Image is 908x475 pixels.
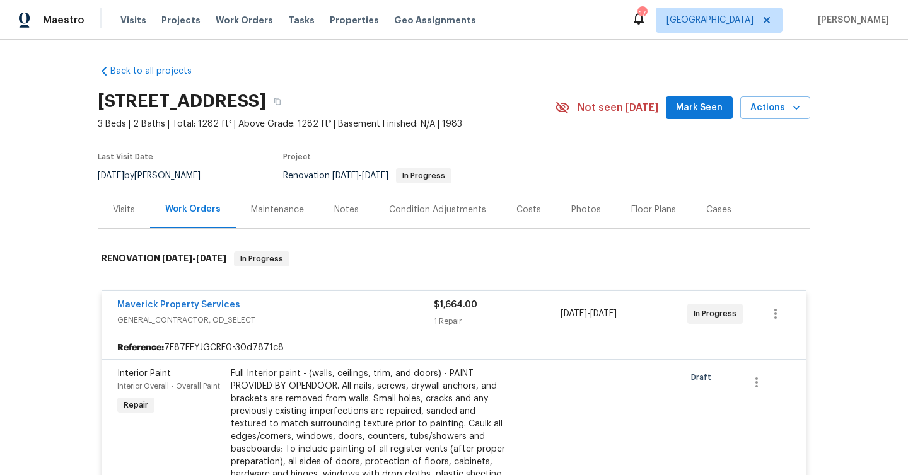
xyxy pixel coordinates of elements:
[813,14,889,26] span: [PERSON_NAME]
[161,14,201,26] span: Projects
[706,203,731,216] div: Cases
[102,336,806,359] div: 7F87EEYJGCRF0-30d7871c8
[332,171,359,180] span: [DATE]
[235,253,288,265] span: In Progress
[362,171,388,180] span: [DATE]
[120,14,146,26] span: Visits
[98,171,124,180] span: [DATE]
[288,16,315,25] span: Tasks
[434,315,561,328] div: 1 Repair
[561,307,617,320] span: -
[117,341,164,354] b: Reference:
[117,382,220,390] span: Interior Overall - Overall Paint
[283,153,311,161] span: Project
[165,203,221,215] div: Work Orders
[113,203,135,216] div: Visits
[516,203,541,216] div: Costs
[98,95,266,108] h2: [STREET_ADDRESS]
[666,96,733,120] button: Mark Seen
[694,307,742,320] span: In Progress
[666,14,754,26] span: [GEOGRAPHIC_DATA]
[676,100,723,116] span: Mark Seen
[43,14,84,26] span: Maestro
[98,118,555,130] span: 3 Beds | 2 Baths | Total: 1282 ft² | Above Grade: 1282 ft² | Basement Finished: N/A | 1983
[561,309,587,318] span: [DATE]
[590,309,617,318] span: [DATE]
[117,300,240,309] a: Maverick Property Services
[98,65,219,77] a: Back to all projects
[117,369,171,378] span: Interior Paint
[117,314,434,326] span: GENERAL_CONTRACTOR, OD_SELECT
[740,96,810,120] button: Actions
[98,153,153,161] span: Last Visit Date
[397,172,450,180] span: In Progress
[98,168,216,183] div: by [PERSON_NAME]
[162,254,226,263] span: -
[334,203,359,216] div: Notes
[434,300,477,309] span: $1,664.00
[102,251,226,266] h6: RENOVATION
[631,203,676,216] div: Floor Plans
[196,254,226,263] span: [DATE]
[571,203,601,216] div: Photos
[750,100,800,116] span: Actions
[98,239,810,279] div: RENOVATION [DATE]-[DATE]In Progress
[330,14,379,26] span: Properties
[578,101,658,114] span: Not seen [DATE]
[266,90,289,113] button: Copy Address
[332,171,388,180] span: -
[251,203,304,216] div: Maintenance
[389,203,486,216] div: Condition Adjustments
[637,8,646,20] div: 17
[162,254,192,263] span: [DATE]
[283,171,451,180] span: Renovation
[119,399,153,411] span: Repair
[691,371,716,384] span: Draft
[216,14,273,26] span: Work Orders
[394,14,476,26] span: Geo Assignments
